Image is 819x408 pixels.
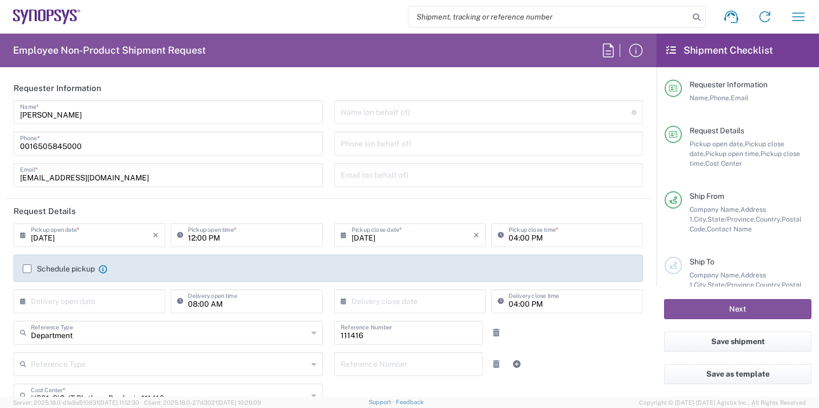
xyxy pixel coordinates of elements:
[489,357,504,372] a: Remove Reference
[664,364,811,384] button: Save as template
[509,357,524,372] a: Add Reference
[14,206,76,217] h2: Request Details
[666,44,773,57] h2: Shipment Checklist
[690,271,740,279] span: Company Name,
[756,215,782,223] span: Country,
[690,192,724,200] span: Ship From
[690,126,744,135] span: Request Details
[690,257,714,266] span: Ship To
[473,226,479,244] i: ×
[153,226,159,244] i: ×
[690,80,768,89] span: Requester Information
[707,281,756,289] span: State/Province,
[694,215,707,223] span: City,
[690,205,740,213] span: Company Name,
[664,332,811,352] button: Save shipment
[217,399,261,406] span: [DATE] 10:20:09
[408,7,689,27] input: Shipment, tracking or reference number
[690,94,710,102] span: Name,
[369,399,396,405] a: Support
[707,225,752,233] span: Contact Name
[489,325,504,340] a: Remove Reference
[639,398,806,407] span: Copyright © [DATE]-[DATE] Agistix Inc., All Rights Reserved
[396,399,424,405] a: Feedback
[705,150,760,158] span: Pickup open time,
[14,83,101,94] h2: Requester Information
[756,281,782,289] span: Country,
[23,264,95,273] label: Schedule pickup
[705,159,742,167] span: Cost Center
[13,44,206,57] h2: Employee Non-Product Shipment Request
[694,281,707,289] span: City,
[710,94,731,102] span: Phone,
[664,299,811,319] button: Next
[144,399,261,406] span: Client: 2025.18.0-27d3021
[13,399,139,406] span: Server: 2025.18.0-d1e9a510831
[690,140,745,148] span: Pickup open date,
[707,215,756,223] span: State/Province,
[99,399,139,406] span: [DATE] 11:12:30
[731,94,749,102] span: Email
